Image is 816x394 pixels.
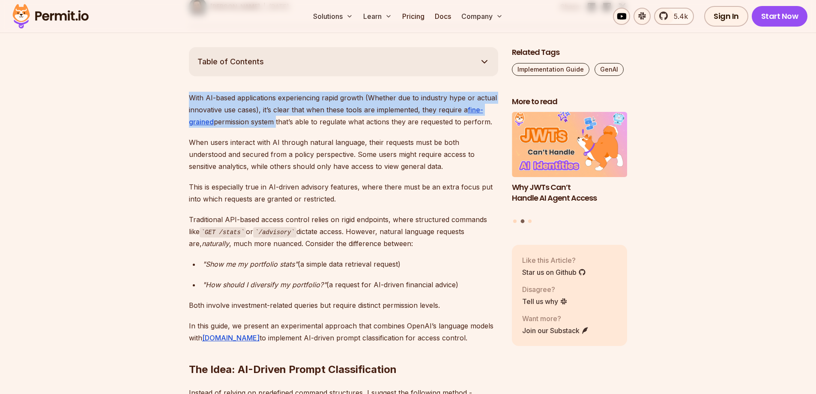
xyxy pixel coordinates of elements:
p: Like this Article? [522,255,586,265]
button: Learn [360,8,395,25]
code: /advisory [253,227,296,238]
a: 5.4k [654,8,694,25]
a: [DOMAIN_NAME] [202,334,260,342]
button: Table of Contents [189,47,498,76]
a: Pricing [399,8,428,25]
img: Why JWTs Can’t Handle AI Agent Access [512,112,628,177]
button: Solutions [310,8,356,25]
a: Why JWTs Can’t Handle AI Agent AccessWhy JWTs Can’t Handle AI Agent Access [512,112,628,214]
img: Permit logo [9,2,93,31]
a: Join our Substack [522,325,589,336]
a: Start Now [752,6,808,27]
h3: Why JWTs Can’t Handle AI Agent Access [512,182,628,204]
button: Company [458,8,506,25]
p: Want more? [522,313,589,324]
a: Star us on Github [522,267,586,277]
a: fine-grained [189,105,483,126]
p: This is especially true in AI-driven advisory features, where there must be an extra focus put in... [189,181,498,205]
em: naturally [202,239,229,248]
button: Go to slide 2 [520,220,524,223]
li: 2 of 3 [512,112,628,214]
p: Both involve investment-related queries but require distinct permission levels. [189,299,498,311]
a: Tell us why [522,296,568,307]
p: When users interact with AI through natural language, their requests must be both understood and ... [189,136,498,172]
h2: More to read [512,96,628,107]
a: Docs [431,8,454,25]
div: (a request for AI-driven financial advice) [203,279,498,291]
em: "How should I diversify my portfolio?" [203,280,326,289]
a: GenAI [595,63,624,76]
button: Go to slide 1 [513,220,517,223]
div: Posts [512,112,628,224]
em: "Show me my portfolio stats" [203,260,298,268]
span: Table of Contents [197,56,264,68]
div: (a simple data retrieval request) [203,258,498,270]
p: In this guide, we present an experimental approach that combines OpenAI’s language models with to... [189,320,498,344]
code: GET /stats [200,227,246,238]
p: Disagree? [522,284,568,295]
h2: The Idea: AI-Driven Prompt Classification [189,328,498,376]
a: Implementation Guide [512,63,589,76]
p: With AI-based applications experiencing rapid growth (Whether due to industry hype or actual inno... [189,92,498,128]
span: 5.4k [669,11,688,21]
p: Traditional API-based access control relies on rigid endpoints, where structured commands like or... [189,214,498,250]
button: Go to slide 3 [528,220,532,223]
h2: Related Tags [512,47,628,58]
a: Sign In [704,6,748,27]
